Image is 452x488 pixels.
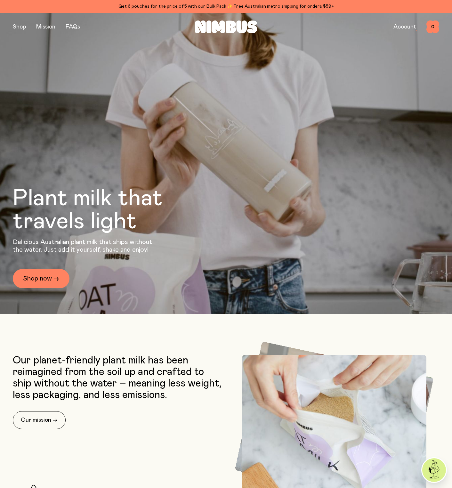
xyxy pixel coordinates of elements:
a: FAQs [66,24,80,30]
img: agent [422,458,446,482]
p: Delicious Australian plant milk that ships without the water. Just add it yourself, shake and enjoy! [13,238,156,254]
a: Account [393,24,416,30]
a: Our mission → [13,411,66,429]
button: 0 [426,20,439,33]
p: Our planet-friendly plant milk has been reimagined from the soil up and crafted to ship without t... [13,355,223,401]
a: Mission [36,24,55,30]
a: Shop now → [13,269,69,288]
h1: Plant milk that travels light [13,187,197,233]
div: Get 6 pouches for the price of 5 with our Bulk Pack ✨ Free Australian metro shipping for orders $59+ [13,3,439,10]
